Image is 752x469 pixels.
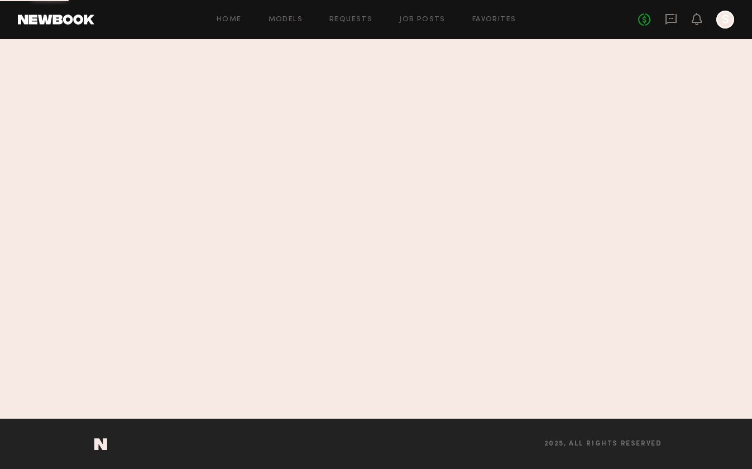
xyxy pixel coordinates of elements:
[269,16,303,23] a: Models
[217,16,242,23] a: Home
[716,11,734,29] a: S
[544,440,662,448] span: 2025, all rights reserved
[472,16,516,23] a: Favorites
[329,16,372,23] a: Requests
[399,16,446,23] a: Job Posts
